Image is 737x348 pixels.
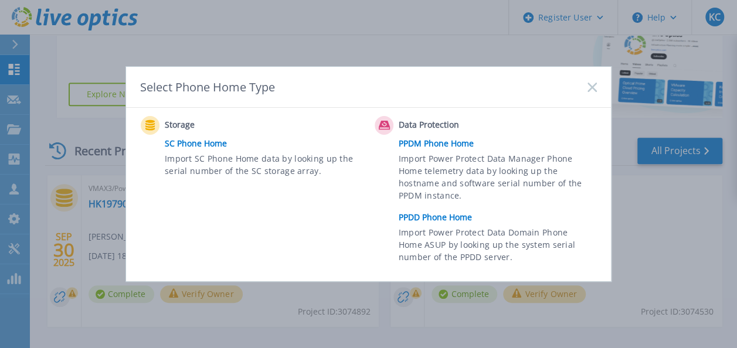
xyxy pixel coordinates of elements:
div: Select Phone Home Type [140,79,276,95]
span: Storage [165,118,281,132]
a: PPDM Phone Home [399,135,603,152]
a: SC Phone Home [165,135,369,152]
span: Import Power Protect Data Domain Phone Home ASUP by looking up the system serial number of the PP... [399,226,594,267]
a: PPDD Phone Home [399,209,603,226]
span: Data Protection [399,118,515,132]
span: Import Power Protect Data Manager Phone Home telemetry data by looking up the hostname and softwa... [399,152,594,206]
span: Import SC Phone Home data by looking up the serial number of the SC storage array. [165,152,360,179]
